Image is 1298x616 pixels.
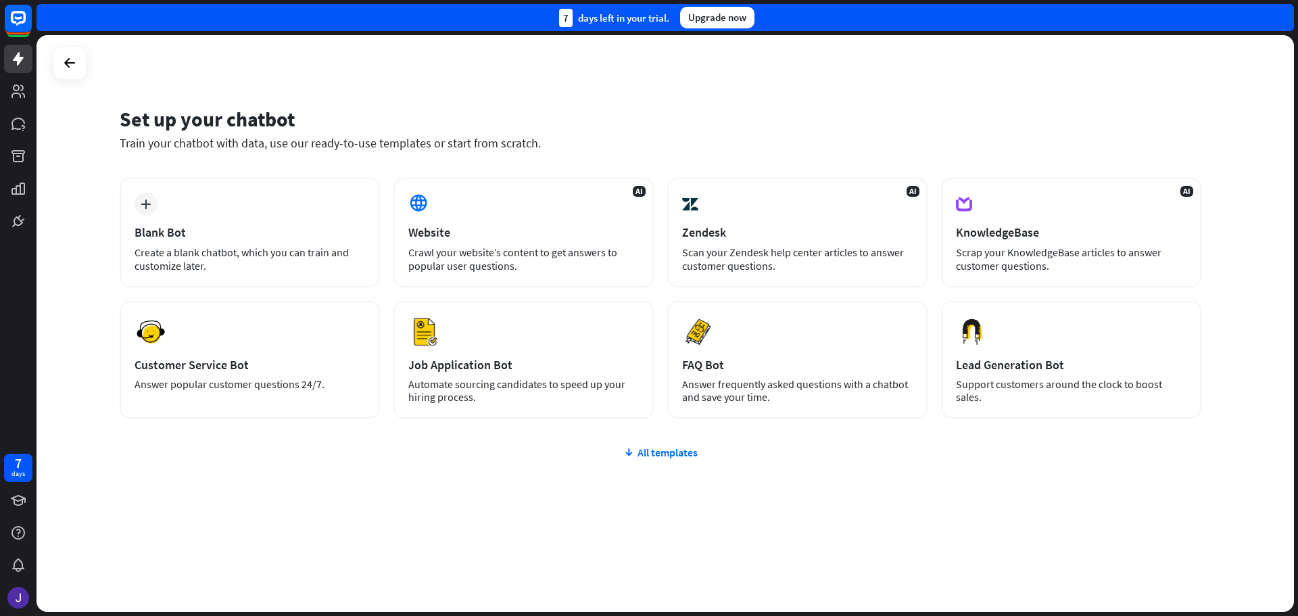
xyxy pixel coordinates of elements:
[559,9,669,27] div: days left in your trial.
[680,7,754,28] div: Upgrade now
[15,457,22,469] div: 7
[11,469,25,479] div: days
[559,9,573,27] div: 7
[4,454,32,482] a: 7 days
